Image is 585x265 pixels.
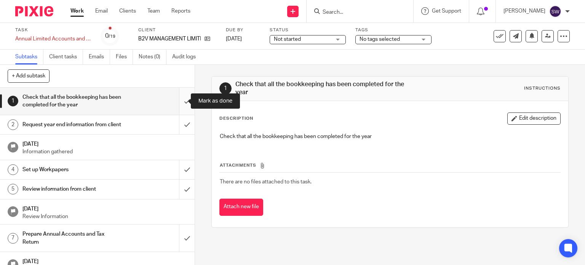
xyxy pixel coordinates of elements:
[22,148,187,156] p: Information gathered
[116,50,133,64] a: Files
[22,92,122,111] h1: Check that all the bookkeeping has been completed for the year
[274,37,301,42] span: Not started
[503,7,545,15] p: [PERSON_NAME]
[138,35,201,43] p: B2V MANAGEMENT LIMITED
[119,7,136,15] a: Clients
[15,50,43,64] a: Subtasks
[147,7,160,15] a: Team
[22,228,122,248] h1: Prepare Annual Accounts and Tax Return
[219,116,253,122] p: Description
[15,6,53,16] img: Pixie
[8,69,50,82] button: + Add subtask
[220,133,561,140] p: Check that all the bookkeeping has been completed for the year
[105,32,115,40] div: 0
[95,7,108,15] a: Email
[70,7,84,15] a: Work
[109,34,115,39] small: /19
[219,199,263,216] button: Attach new file
[432,8,461,14] span: Get Support
[22,203,187,213] h1: [DATE]
[8,233,18,244] div: 7
[8,184,18,194] div: 5
[220,179,312,185] span: There are no files attached to this task.
[49,50,83,64] a: Client tasks
[524,85,561,92] div: Instructions
[226,36,242,42] span: [DATE]
[171,7,190,15] a: Reports
[219,82,232,95] div: 1
[355,27,432,33] label: Tags
[22,164,122,175] h1: Set up Workpapers
[15,27,91,33] label: Task
[138,27,216,33] label: Client
[8,96,18,106] div: 1
[360,37,400,42] span: No tags selected
[220,163,256,167] span: Attachments
[507,112,561,125] button: Edit description
[8,164,18,175] div: 4
[22,138,187,148] h1: [DATE]
[270,27,346,33] label: Status
[235,80,406,97] h1: Check that all the bookkeeping has been completed for the year
[22,213,187,220] p: Review Information
[15,35,91,43] div: Annual Limited Accounts and Corporation Tax Return
[8,119,18,130] div: 2
[139,50,166,64] a: Notes (0)
[549,5,561,18] img: svg%3E
[226,27,260,33] label: Due by
[22,119,122,130] h1: Request year end information from client
[172,50,201,64] a: Audit logs
[89,50,110,64] a: Emails
[22,183,122,195] h1: Review information from client
[322,9,390,16] input: Search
